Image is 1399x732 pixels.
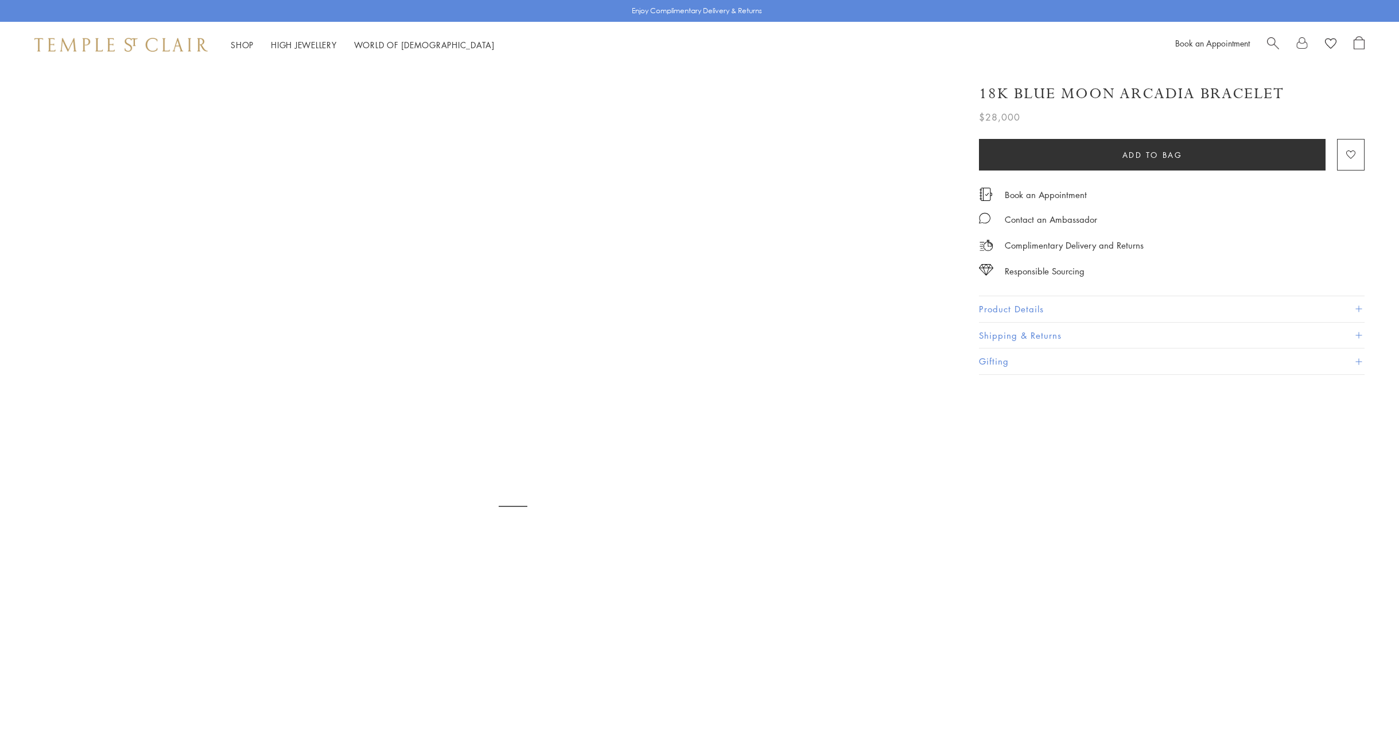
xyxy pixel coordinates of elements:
[231,38,495,52] nav: Main navigation
[1122,149,1183,161] span: Add to bag
[1267,36,1279,53] a: Search
[231,39,254,51] a: ShopShop
[1325,36,1336,53] a: View Wishlist
[1354,36,1365,53] a: Open Shopping Bag
[979,212,990,224] img: MessageIcon-01_2.svg
[979,188,993,201] img: icon_appointment.svg
[354,39,495,51] a: World of [DEMOGRAPHIC_DATA]World of [DEMOGRAPHIC_DATA]
[979,238,993,253] img: icon_delivery.svg
[979,296,1365,322] button: Product Details
[34,38,208,52] img: Temple St. Clair
[979,323,1365,348] button: Shipping & Returns
[979,348,1365,374] button: Gifting
[1005,212,1097,227] div: Contact an Ambassador
[979,264,993,276] img: icon_sourcing.svg
[979,110,1020,125] span: $28,000
[1005,264,1085,278] div: Responsible Sourcing
[632,5,762,17] p: Enjoy Complimentary Delivery & Returns
[1005,188,1087,201] a: Book an Appointment
[1175,37,1250,49] a: Book an Appointment
[979,139,1326,171] button: Add to bag
[271,39,337,51] a: High JewelleryHigh Jewellery
[979,84,1284,104] h1: 18K Blue Moon Arcadia Bracelet
[1005,238,1144,253] p: Complimentary Delivery and Returns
